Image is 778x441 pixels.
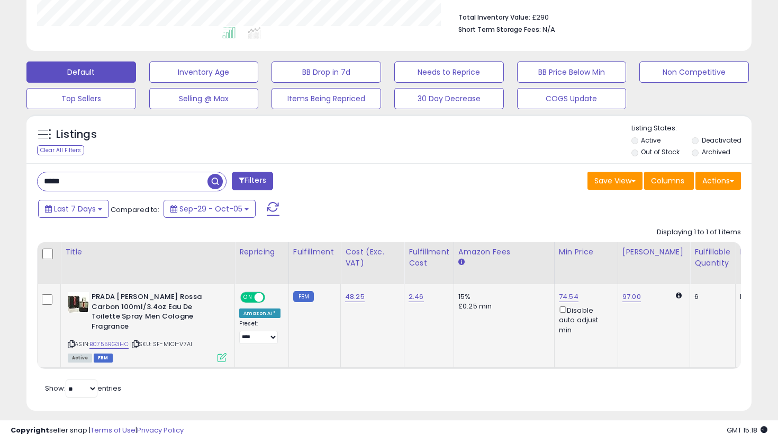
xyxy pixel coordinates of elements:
[409,292,424,302] a: 2.46
[702,136,741,145] label: Deactivated
[137,425,184,435] a: Privacy Policy
[45,383,121,393] span: Show: entries
[394,61,504,83] button: Needs to Reprice
[149,88,259,109] button: Selling @ Max
[239,246,284,258] div: Repricing
[458,10,733,23] li: £290
[517,88,627,109] button: COGS Update
[293,291,314,302] small: FBM
[293,246,336,258] div: Fulfillment
[37,145,84,155] div: Clear All Filters
[639,61,749,83] button: Non Competitive
[345,246,400,269] div: Cost (Exc. VAT)
[92,292,220,334] b: PRADA [PERSON_NAME] Rossa Carbon 100ml/3.4oz Eau De Toilette Spray Men Cologne Fragrance
[68,292,89,313] img: 41KM1fsaOLL._SL40_.jpg
[458,258,465,267] small: Amazon Fees.
[727,425,767,435] span: 2025-10-13 15:18 GMT
[694,246,731,269] div: Fulfillable Quantity
[559,292,578,302] a: 74.54
[702,147,730,156] label: Archived
[38,200,109,218] button: Last 7 Days
[164,200,256,218] button: Sep-29 - Oct-05
[458,302,546,311] div: £0.25 min
[239,308,281,318] div: Amazon AI *
[239,320,281,344] div: Preset:
[394,88,504,109] button: 30 Day Decrease
[458,13,530,22] b: Total Inventory Value:
[458,292,546,302] div: 15%
[241,293,255,302] span: ON
[130,340,192,348] span: | SKU: SF-MIC1-V7AI
[68,292,227,361] div: ASIN:
[409,246,449,269] div: Fulfillment Cost
[94,354,113,363] span: FBM
[11,425,49,435] strong: Copyright
[11,426,184,436] div: seller snap | |
[657,227,741,237] div: Displaying 1 to 1 of 1 items
[26,61,136,83] button: Default
[695,172,741,190] button: Actions
[542,24,555,34] span: N/A
[111,205,159,215] span: Compared to:
[641,147,680,156] label: Out of Stock
[65,246,230,258] div: Title
[644,172,694,190] button: Columns
[458,25,541,34] b: Short Term Storage Fees:
[91,425,135,435] a: Terms of Use
[179,204,242,214] span: Sep-29 - Oct-05
[232,172,273,190] button: Filters
[631,124,752,134] p: Listing States:
[622,292,641,302] a: 97.00
[149,61,259,83] button: Inventory Age
[641,136,661,145] label: Active
[272,61,381,83] button: BB Drop in 7d
[559,304,610,335] div: Disable auto adjust min
[587,172,643,190] button: Save View
[517,61,627,83] button: BB Price Below Min
[26,88,136,109] button: Top Sellers
[345,292,365,302] a: 48.25
[56,127,97,142] h5: Listings
[264,293,281,302] span: OFF
[622,246,685,258] div: [PERSON_NAME]
[54,204,96,214] span: Last 7 Days
[651,175,684,186] span: Columns
[89,340,129,349] a: B0755RG3HC
[694,292,727,302] div: 6
[559,246,613,258] div: Min Price
[272,88,381,109] button: Items Being Repriced
[68,354,92,363] span: All listings currently available for purchase on Amazon
[458,246,550,258] div: Amazon Fees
